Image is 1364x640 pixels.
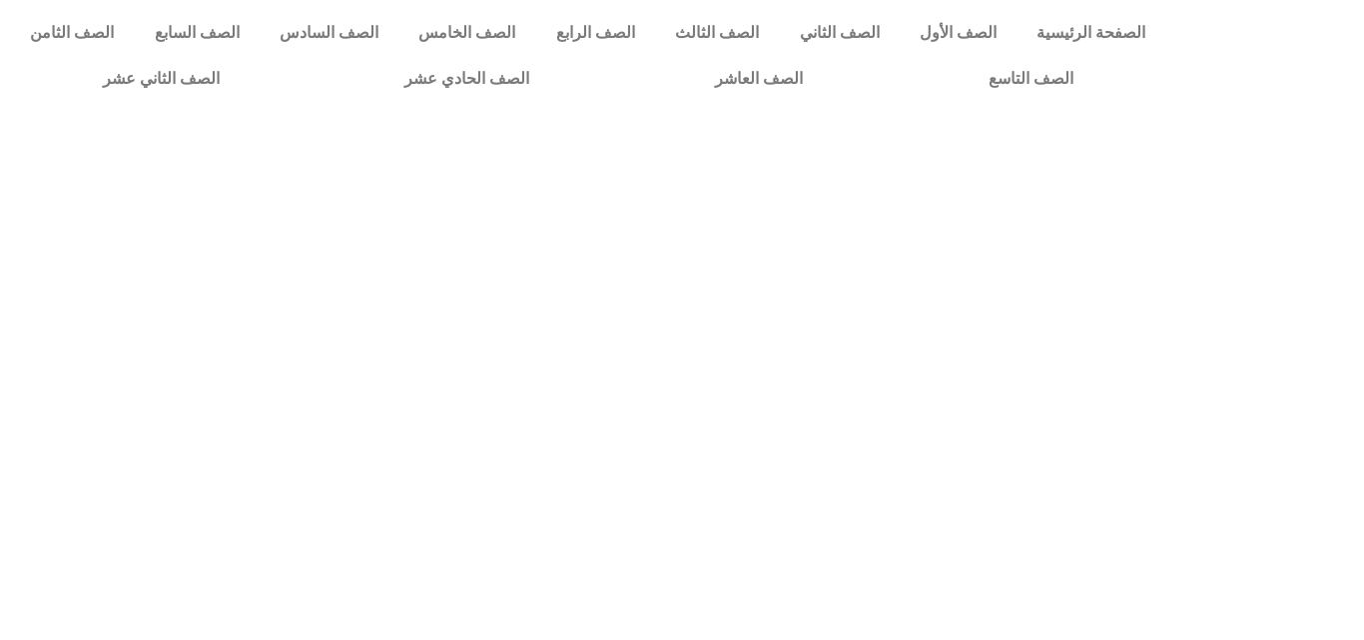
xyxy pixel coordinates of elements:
a: الصف الثاني عشر [10,56,313,102]
a: الصف الثاني [779,10,899,56]
a: الصف الثامن [10,10,134,56]
a: الصف الرابع [536,10,655,56]
a: الصف السابع [134,10,259,56]
a: الصف الثالث [655,10,779,56]
a: الصفحة الرئيسية [1017,10,1165,56]
a: الصف التاسع [896,56,1166,102]
a: الصف الخامس [398,10,535,56]
a: الصف الحادي عشر [313,56,623,102]
a: الصف الأول [900,10,1017,56]
a: الصف السادس [260,10,398,56]
a: الصف العاشر [622,56,896,102]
